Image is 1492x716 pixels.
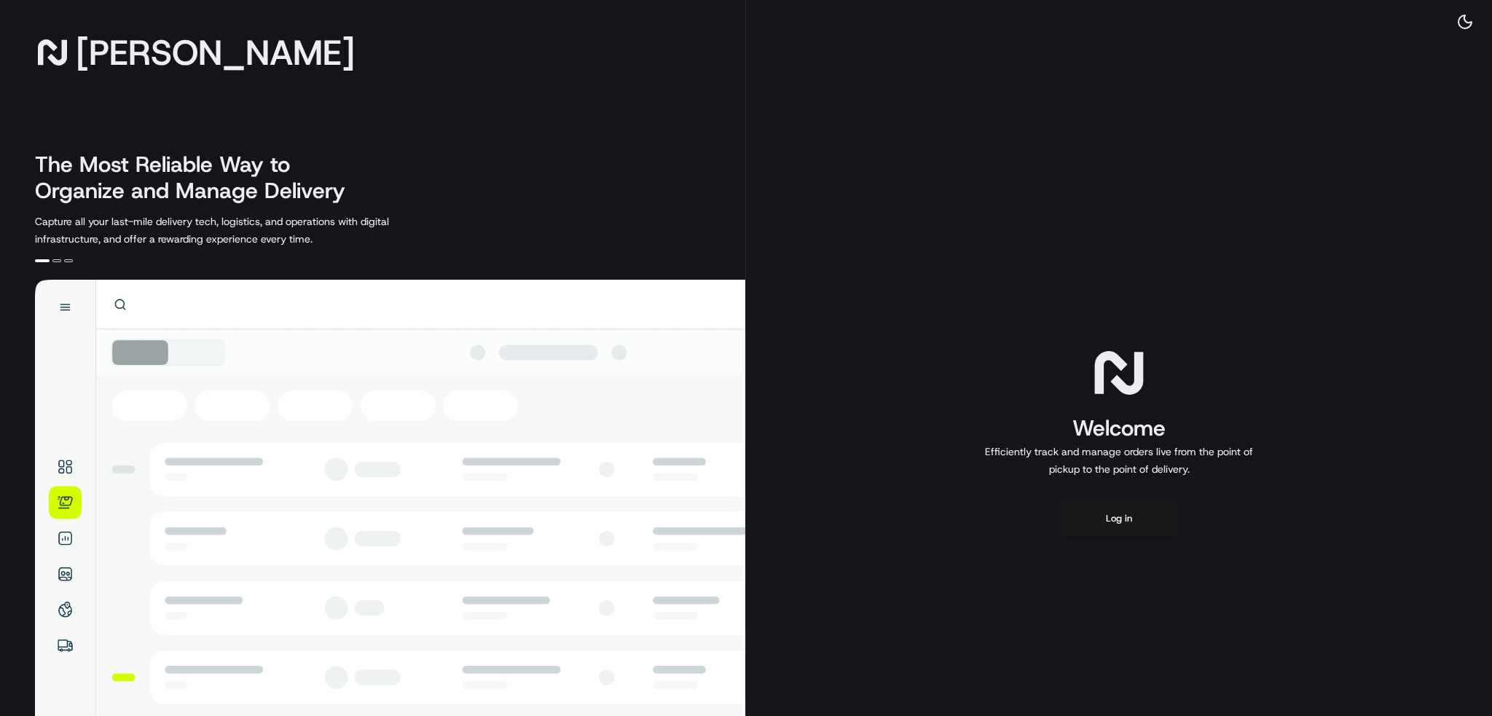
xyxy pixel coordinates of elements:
[35,213,455,248] p: Capture all your last-mile delivery tech, logistics, and operations with digital infrastructure, ...
[35,152,361,204] h2: The Most Reliable Way to Organize and Manage Delivery
[979,443,1259,478] p: Efficiently track and manage orders live from the point of pickup to the point of delivery.
[76,38,355,67] span: [PERSON_NAME]
[1061,501,1177,536] button: Log in
[979,414,1259,443] h1: Welcome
